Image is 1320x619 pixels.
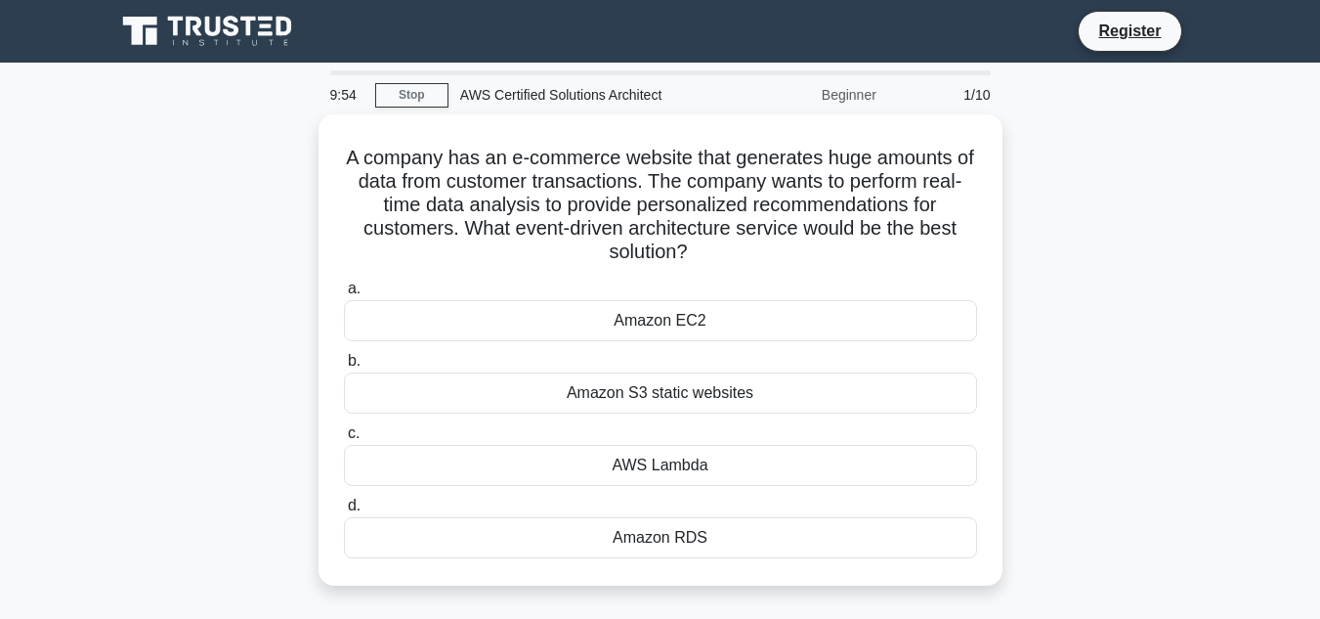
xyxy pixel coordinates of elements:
[344,445,977,486] div: AWS Lambda
[448,75,717,114] div: AWS Certified Solutions Architect
[319,75,375,114] div: 9:54
[342,146,979,265] h5: A company has an e-commerce website that generates huge amounts of data from customer transaction...
[717,75,888,114] div: Beginner
[348,497,361,513] span: d.
[348,280,361,296] span: a.
[348,352,361,369] span: b.
[375,83,448,108] a: Stop
[1086,19,1172,43] a: Register
[344,373,977,414] div: Amazon S3 static websites
[888,75,1002,114] div: 1/10
[344,300,977,341] div: Amazon EC2
[344,517,977,558] div: Amazon RDS
[348,424,360,441] span: c.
